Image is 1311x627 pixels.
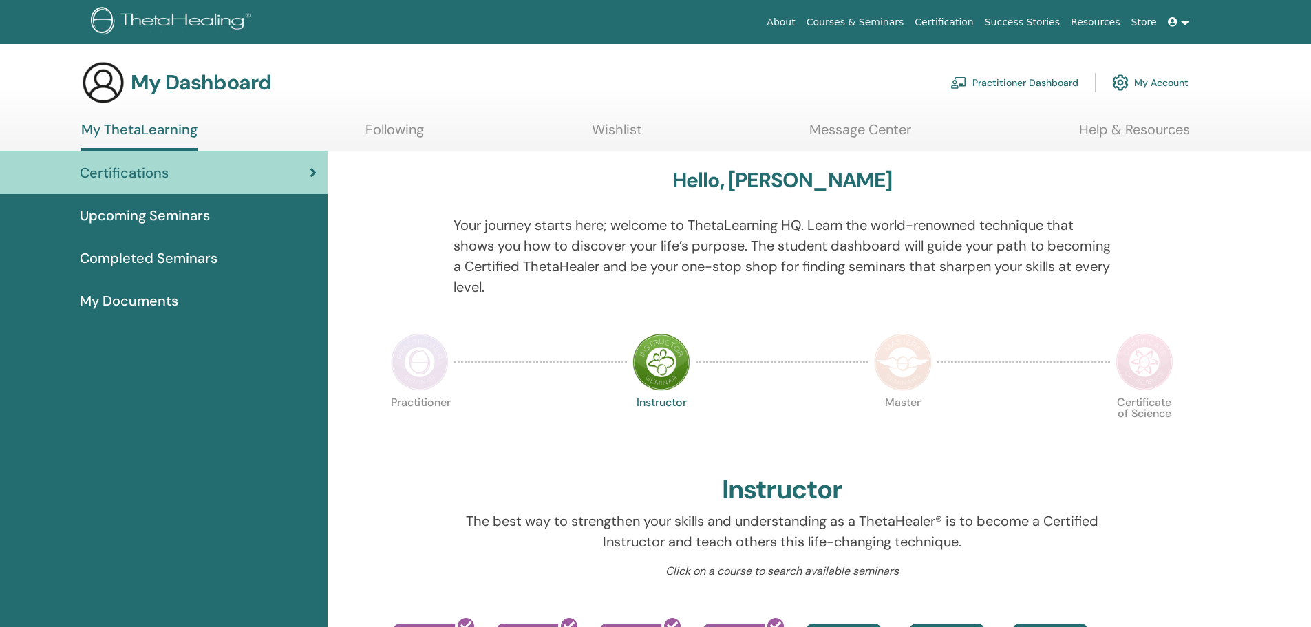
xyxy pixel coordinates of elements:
[592,121,642,148] a: Wishlist
[672,168,893,193] h3: Hello, [PERSON_NAME]
[81,61,125,105] img: generic-user-icon.jpg
[874,397,932,455] p: Master
[809,121,911,148] a: Message Center
[80,162,169,183] span: Certifications
[454,215,1111,297] p: Your journey starts here; welcome to ThetaLearning HQ. Learn the world-renowned technique that sh...
[632,333,690,391] img: Instructor
[1112,71,1129,94] img: cog.svg
[80,205,210,226] span: Upcoming Seminars
[454,511,1111,552] p: The best way to strengthen your skills and understanding as a ThetaHealer® is to become a Certifi...
[391,397,449,455] p: Practitioner
[801,10,910,35] a: Courses & Seminars
[80,290,178,311] span: My Documents
[950,67,1078,98] a: Practitioner Dashboard
[131,70,271,95] h3: My Dashboard
[722,474,842,506] h2: Instructor
[1079,121,1190,148] a: Help & Resources
[365,121,424,148] a: Following
[91,7,255,38] img: logo.png
[81,121,198,151] a: My ThetaLearning
[454,563,1111,580] p: Click on a course to search available seminars
[761,10,800,35] a: About
[950,76,967,89] img: chalkboard-teacher.svg
[1116,397,1173,455] p: Certificate of Science
[1126,10,1162,35] a: Store
[909,10,979,35] a: Certification
[874,333,932,391] img: Master
[391,333,449,391] img: Practitioner
[1065,10,1126,35] a: Resources
[1112,67,1189,98] a: My Account
[80,248,217,268] span: Completed Seminars
[1116,333,1173,391] img: Certificate of Science
[632,397,690,455] p: Instructor
[979,10,1065,35] a: Success Stories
